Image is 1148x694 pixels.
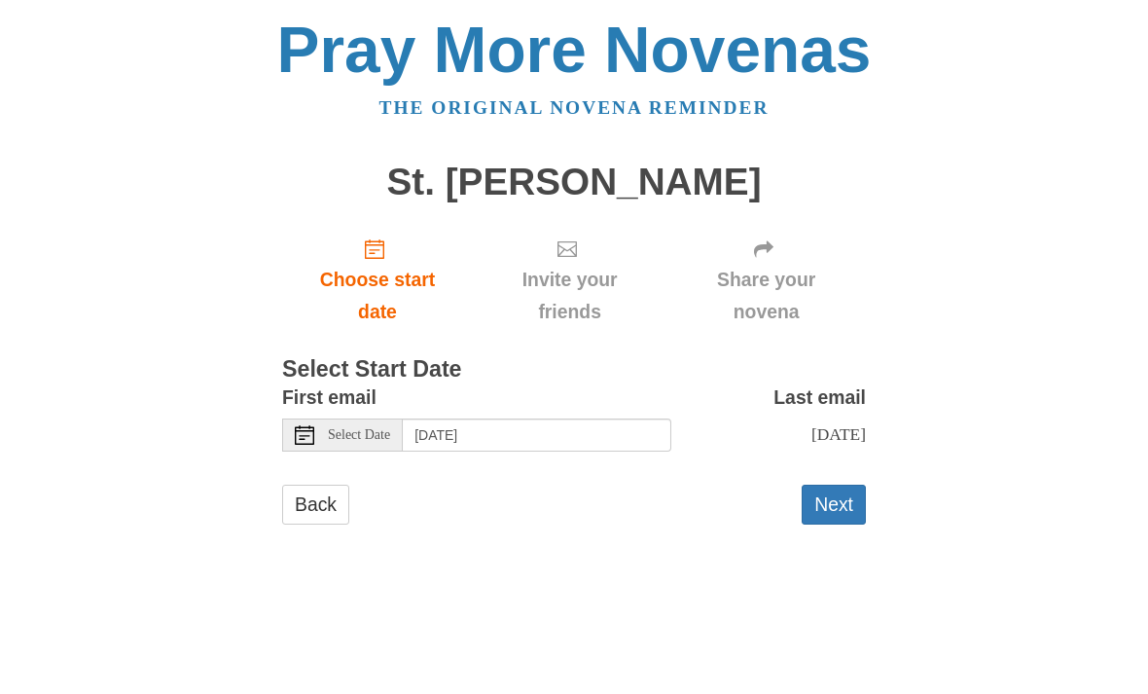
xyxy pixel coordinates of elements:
[802,485,866,525] button: Next
[379,97,770,118] a: The original novena reminder
[282,222,473,338] a: Choose start date
[666,222,866,338] div: Click "Next" to confirm your start date first.
[811,424,866,444] span: [DATE]
[686,264,846,328] span: Share your novena
[473,222,666,338] div: Click "Next" to confirm your start date first.
[277,14,872,86] a: Pray More Novenas
[328,428,390,442] span: Select Date
[282,382,377,414] label: First email
[773,382,866,414] label: Last email
[282,357,866,383] h3: Select Start Date
[282,485,349,525] a: Back
[282,162,866,203] h1: St. [PERSON_NAME]
[302,264,453,328] span: Choose start date
[492,264,647,328] span: Invite your friends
